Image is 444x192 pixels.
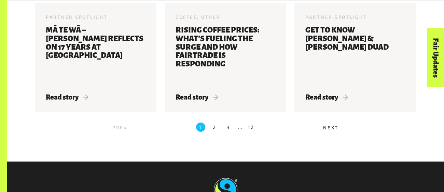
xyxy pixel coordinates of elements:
[46,93,88,101] span: Read story
[305,93,348,101] span: Read story
[176,93,218,101] span: Read story
[46,14,108,20] span: Partner Spotlight
[224,123,233,132] label: 3
[210,123,219,132] label: 2
[294,3,416,112] a: Partner Spotlight Get to know [PERSON_NAME] & [PERSON_NAME] Duad Read story
[165,3,286,112] a: Coffee, Other Rising Coffee Prices: What’s fueling the surge and how Fairtrade is responding Read...
[323,125,338,130] span: Next
[238,123,243,132] li: …
[176,26,275,85] h3: Rising Coffee Prices: What’s fueling the surge and how Fairtrade is responding
[35,3,156,112] a: Partner Spotlight Mā Te Wā – [PERSON_NAME] reflects on 17 years at [GEOGRAPHIC_DATA] Read story
[305,26,405,85] h3: Get to know [PERSON_NAME] & [PERSON_NAME] Duad
[305,14,367,20] span: Partner Spotlight
[248,123,254,132] label: 12
[196,123,205,132] label: 1
[176,14,221,20] span: Coffee, Other
[46,26,145,85] h3: Mā Te Wā – [PERSON_NAME] reflects on 17 years at [GEOGRAPHIC_DATA]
